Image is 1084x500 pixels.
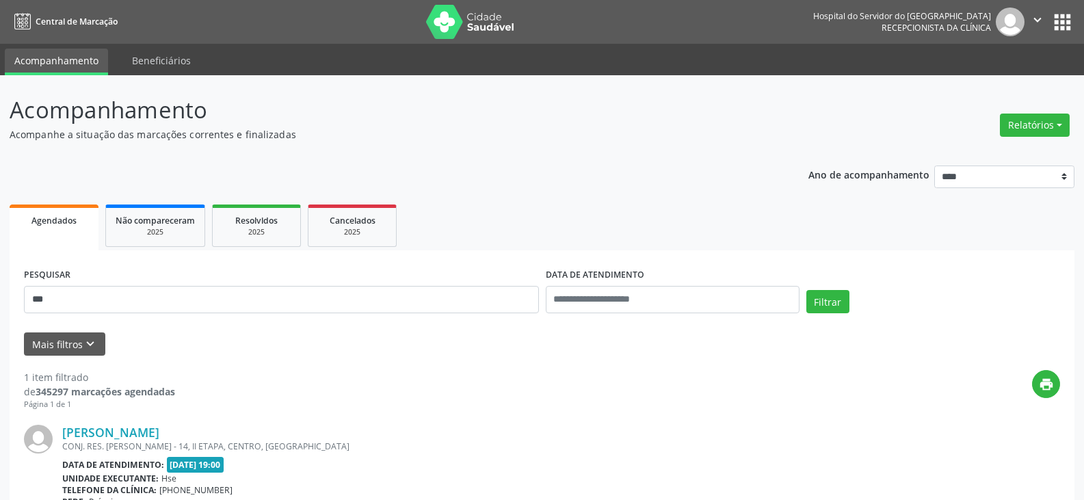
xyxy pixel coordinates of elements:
img: img [24,425,53,453]
p: Acompanhe a situação das marcações correntes e finalizadas [10,127,755,142]
a: Beneficiários [122,49,200,73]
span: Não compareceram [116,215,195,226]
div: CONJ. RES. [PERSON_NAME] - 14, II ETAPA, CENTRO, [GEOGRAPHIC_DATA] [62,440,855,452]
div: 1 item filtrado [24,370,175,384]
a: Acompanhamento [5,49,108,75]
a: Central de Marcação [10,10,118,33]
span: Recepcionista da clínica [882,22,991,34]
span: Cancelados [330,215,375,226]
span: Resolvidos [235,215,278,226]
div: Hospital do Servidor do [GEOGRAPHIC_DATA] [813,10,991,22]
b: Data de atendimento: [62,459,164,471]
i: keyboard_arrow_down [83,337,98,352]
label: PESQUISAR [24,265,70,286]
button: apps [1050,10,1074,34]
span: Central de Marcação [36,16,118,27]
label: DATA DE ATENDIMENTO [546,265,644,286]
button:  [1024,8,1050,36]
button: print [1032,370,1060,398]
strong: 345297 marcações agendadas [36,385,175,398]
div: Página 1 de 1 [24,399,175,410]
img: img [996,8,1024,36]
span: [PHONE_NUMBER] [159,484,233,496]
div: 2025 [116,227,195,237]
button: Mais filtroskeyboard_arrow_down [24,332,105,356]
div: 2025 [318,227,386,237]
button: Filtrar [806,290,849,313]
i:  [1030,12,1045,27]
span: [DATE] 19:00 [167,457,224,473]
i: print [1039,377,1054,392]
span: Agendados [31,215,77,226]
b: Unidade executante: [62,473,159,484]
a: [PERSON_NAME] [62,425,159,440]
p: Acompanhamento [10,93,755,127]
div: de [24,384,175,399]
span: Hse [161,473,176,484]
div: 2025 [222,227,291,237]
b: Telefone da clínica: [62,484,157,496]
p: Ano de acompanhamento [808,166,929,183]
button: Relatórios [1000,114,1070,137]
